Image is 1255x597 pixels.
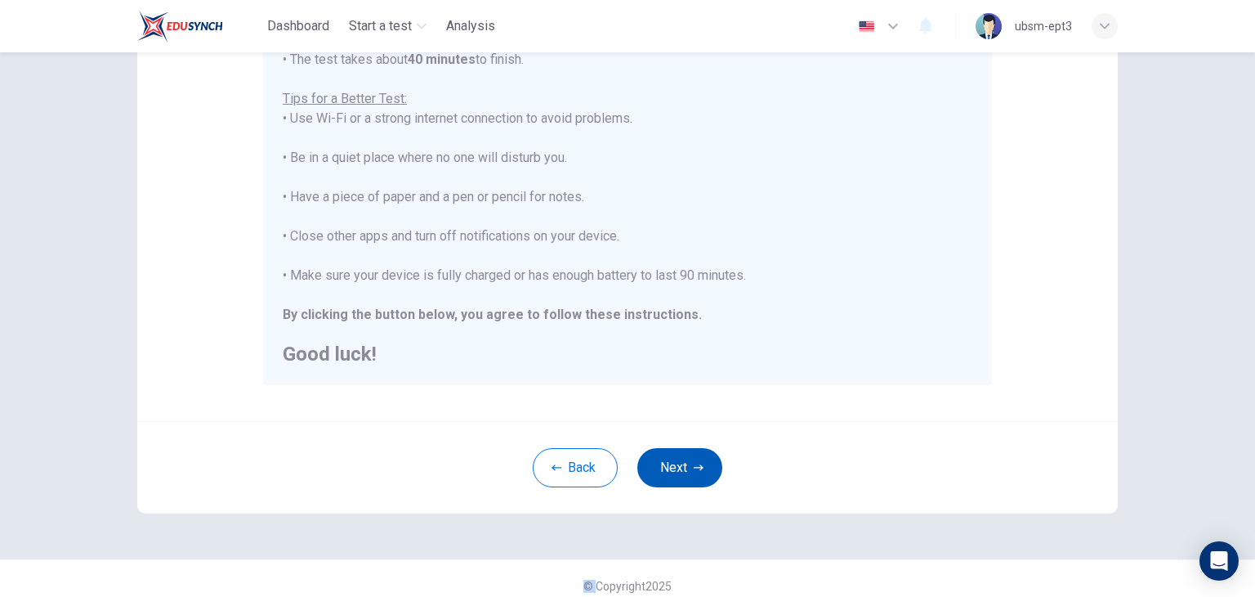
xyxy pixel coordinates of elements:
[856,20,877,33] img: en
[1015,16,1072,36] div: ubsm-ept3
[283,344,972,364] h2: Good luck!
[283,91,407,106] u: Tips for a Better Test:
[349,16,412,36] span: Start a test
[283,307,702,322] b: By clicking the button below, you agree to follow these instructions.
[137,10,223,43] img: EduSynch logo
[533,448,618,487] button: Back
[408,52,476,67] b: 40 minutes
[637,448,722,487] button: Next
[1199,541,1239,581] div: Open Intercom Messenger
[976,13,1002,39] img: Profile picture
[137,10,261,43] a: EduSynch logo
[446,16,495,36] span: Analysis
[261,11,336,41] button: Dashboard
[583,580,672,593] span: © Copyright 2025
[440,11,502,41] button: Analysis
[342,11,433,41] button: Start a test
[267,16,329,36] span: Dashboard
